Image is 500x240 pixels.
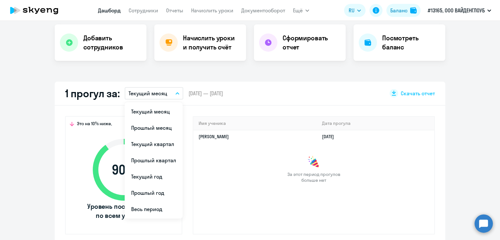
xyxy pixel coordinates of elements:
h4: Добавить сотрудников [83,33,141,52]
button: Текущий месяц [125,87,183,100]
a: [PERSON_NAME] [199,134,229,140]
img: congrats [307,156,320,169]
span: Ещё [293,7,303,14]
h4: Начислить уроки и получить счёт [183,33,240,52]
h2: 1 прогул за: [65,87,119,100]
h4: Сформировать отчет [283,33,340,52]
a: Начислить уроки [191,7,233,14]
div: Баланс [390,7,408,14]
button: Ещё [293,4,309,17]
a: Отчеты [166,7,183,14]
p: #13165, ООО ВАЙДЕНГЛОУБ [428,7,485,14]
button: Балансbalance [386,4,421,17]
span: 90 % [86,162,161,178]
a: Документооборот [241,7,285,14]
ul: Ещё [125,102,183,219]
th: Имя ученика [193,117,317,130]
img: balance [410,7,417,14]
button: RU [344,4,366,17]
span: Скачать отчет [401,90,435,97]
span: Это на 10% ниже, [77,121,112,128]
a: Дашборд [98,7,121,14]
p: Текущий месяц [129,89,167,97]
a: [DATE] [322,134,339,140]
span: [DATE] — [DATE] [188,90,223,97]
button: #13165, ООО ВАЙДЕНГЛОУБ [424,3,494,18]
span: Уровень посещаемости по всем ученикам [86,202,161,220]
span: За этот период прогулов больше нет [286,171,341,183]
h4: Посмотреть баланс [382,33,440,52]
a: Сотрудники [129,7,158,14]
th: Дата прогула [317,117,434,130]
span: RU [349,7,354,14]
